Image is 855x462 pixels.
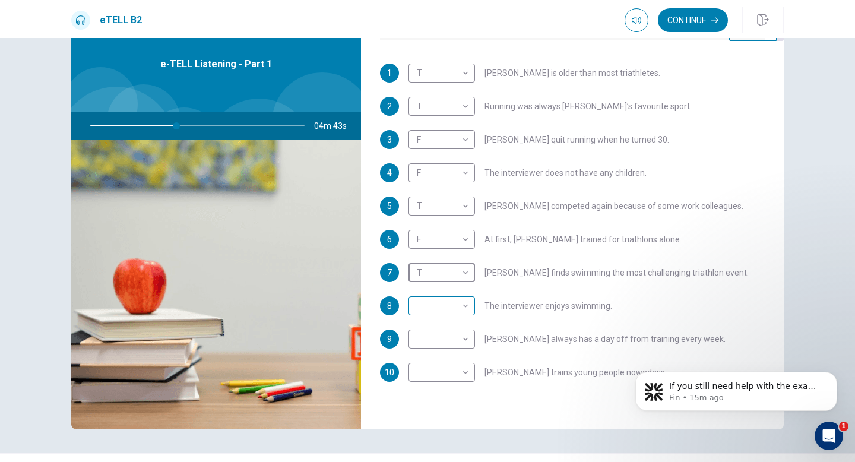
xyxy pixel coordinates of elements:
iframe: Intercom notifications message [617,347,855,430]
div: F [408,223,471,257]
span: The interviewer does not have any children. [484,169,647,177]
span: [PERSON_NAME] finds swimming the most challenging triathlon event. [484,268,749,277]
span: 3 [387,135,392,144]
span: [PERSON_NAME] competed again because of some work colleagues. [484,202,743,210]
span: At first, [PERSON_NAME] trained for triathlons alone. [484,235,682,243]
h1: eTELL B2 [100,13,142,27]
div: F [408,156,471,190]
span: 04m 43s [314,112,356,140]
span: 1 [839,422,848,431]
span: 7 [387,268,392,277]
iframe: Intercom live chat [815,422,843,450]
button: Continue [658,8,728,32]
span: The interviewer enjoys swimming. [484,302,612,310]
span: Running was always [PERSON_NAME]’s favourite sport. [484,102,692,110]
div: T [408,56,471,90]
div: T [408,90,471,124]
span: 2 [387,102,392,110]
span: 8 [387,302,392,310]
span: [PERSON_NAME] is older than most triathletes. [484,69,660,77]
span: e-TELL Listening - Part 1 [160,57,272,71]
div: T [408,256,471,290]
span: [PERSON_NAME] trains young people nowadays. [484,368,667,376]
span: 5 [387,202,392,210]
img: e-TELL Listening - Part 1 [71,140,361,429]
span: 4 [387,169,392,177]
span: [PERSON_NAME] quit running when he turned 30. [484,135,669,144]
span: 1 [387,69,392,77]
div: T [408,189,471,223]
span: 9 [387,335,392,343]
div: F [408,123,471,157]
span: 10 [385,368,394,376]
span: 6 [387,235,392,243]
span: [PERSON_NAME] always has a day off from training every week. [484,335,726,343]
